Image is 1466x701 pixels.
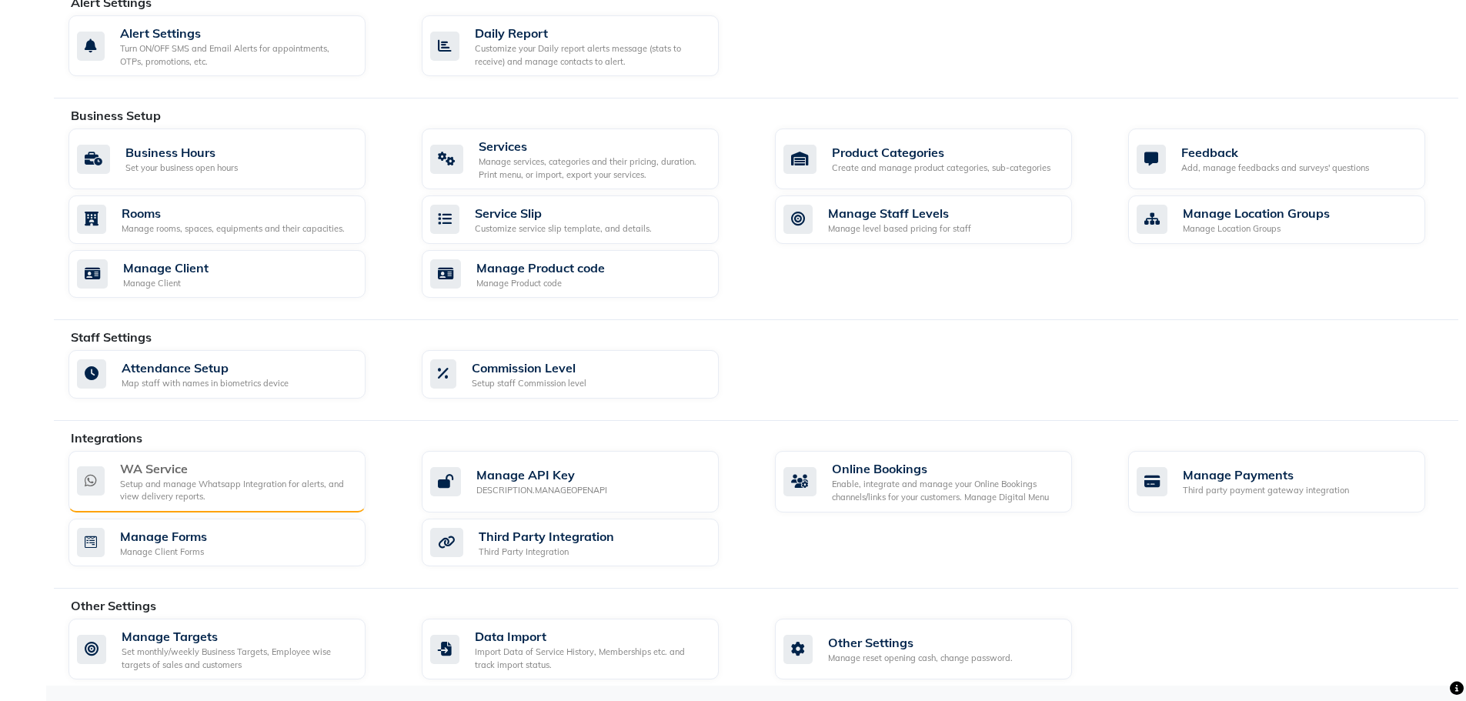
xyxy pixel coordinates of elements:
div: Services [479,137,706,155]
div: Create and manage product categories, sub-categories [832,162,1050,175]
div: WA Service [120,459,353,478]
a: Manage PaymentsThird party payment gateway integration [1128,451,1458,512]
div: Attendance Setup [122,359,289,377]
a: Manage Location GroupsManage Location Groups [1128,195,1458,244]
div: Online Bookings [832,459,1060,478]
div: Third Party Integration [479,546,614,559]
div: Manage Client [123,259,209,277]
a: ServicesManage services, categories and their pricing, duration. Print menu, or import, export yo... [422,129,752,189]
a: Commission LevelSetup staff Commission level [422,350,752,399]
div: Manage Client Forms [120,546,207,559]
div: Service Slip [475,204,652,222]
div: Other Settings [828,633,1013,652]
div: Manage rooms, spaces, equipments and their capacities. [122,222,345,235]
div: Set your business open hours [125,162,238,175]
div: Alert Settings [120,24,353,42]
div: Manage Product code [476,277,605,290]
a: FeedbackAdd, manage feedbacks and surveys' questions [1128,129,1458,189]
div: Product Categories [832,143,1050,162]
a: Manage Staff LevelsManage level based pricing for staff [775,195,1105,244]
a: Business HoursSet your business open hours [68,129,399,189]
div: DESCRIPTION.MANAGEOPENAPI [476,484,607,497]
div: Manage Targets [122,627,353,646]
a: Manage ClientManage Client [68,250,399,299]
a: Alert SettingsTurn ON/OFF SMS and Email Alerts for appointments, OTPs, promotions, etc. [68,15,399,76]
div: Setup staff Commission level [472,377,586,390]
div: Business Hours [125,143,238,162]
div: Commission Level [472,359,586,377]
div: Daily Report [475,24,706,42]
a: Manage Product codeManage Product code [422,250,752,299]
div: Manage Staff Levels [828,204,971,222]
div: Customize service slip template, and details. [475,222,652,235]
a: Manage API KeyDESCRIPTION.MANAGEOPENAPI [422,451,752,512]
div: Add, manage feedbacks and surveys' questions [1181,162,1369,175]
div: Manage reset opening cash, change password. [828,652,1013,665]
div: Manage Forms [120,527,207,546]
div: Set monthly/weekly Business Targets, Employee wise targets of sales and customers [122,646,353,671]
div: Turn ON/OFF SMS and Email Alerts for appointments, OTPs, promotions, etc. [120,42,353,68]
a: Service SlipCustomize service slip template, and details. [422,195,752,244]
div: Third Party Integration [479,527,614,546]
a: Third Party IntegrationThird Party Integration [422,519,752,567]
a: WA ServiceSetup and manage Whatsapp Integration for alerts, and view delivery reports. [68,451,399,512]
div: Customize your Daily report alerts message (stats to receive) and manage contacts to alert. [475,42,706,68]
div: Feedback [1181,143,1369,162]
a: Data ImportImport Data of Service History, Memberships etc. and track import status. [422,619,752,679]
div: Manage Location Groups [1183,222,1330,235]
div: Manage Location Groups [1183,204,1330,222]
a: Attendance SetupMap staff with names in biometrics device [68,350,399,399]
div: Manage level based pricing for staff [828,222,971,235]
div: Manage Payments [1183,466,1349,484]
a: Daily ReportCustomize your Daily report alerts message (stats to receive) and manage contacts to ... [422,15,752,76]
div: Manage services, categories and their pricing, duration. Print menu, or import, export your servi... [479,155,706,181]
a: Online BookingsEnable, integrate and manage your Online Bookings channels/links for your customer... [775,451,1105,512]
a: Manage FormsManage Client Forms [68,519,399,567]
div: Setup and manage Whatsapp Integration for alerts, and view delivery reports. [120,478,353,503]
div: Enable, integrate and manage your Online Bookings channels/links for your customers. Manage Digit... [832,478,1060,503]
div: Import Data of Service History, Memberships etc. and track import status. [475,646,706,671]
div: Manage API Key [476,466,607,484]
div: Third party payment gateway integration [1183,484,1349,497]
div: Rooms [122,204,345,222]
a: Manage TargetsSet monthly/weekly Business Targets, Employee wise targets of sales and customers [68,619,399,679]
a: Other SettingsManage reset opening cash, change password. [775,619,1105,679]
div: Manage Product code [476,259,605,277]
a: RoomsManage rooms, spaces, equipments and their capacities. [68,195,399,244]
div: Map staff with names in biometrics device [122,377,289,390]
div: Manage Client [123,277,209,290]
a: Product CategoriesCreate and manage product categories, sub-categories [775,129,1105,189]
div: Data Import [475,627,706,646]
